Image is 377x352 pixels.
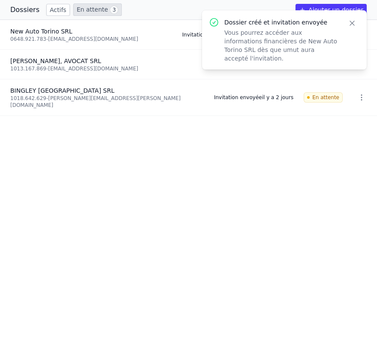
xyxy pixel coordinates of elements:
[10,58,101,64] span: [PERSON_NAME], AVOCAT SRL
[110,6,118,14] span: 3
[46,4,70,16] a: Actifs
[214,94,293,101] div: Invitation envoyée il y a 2 jours
[10,95,204,109] div: 1018.642.629 - [PERSON_NAME][EMAIL_ADDRESS][PERSON_NAME][DOMAIN_NAME]
[296,4,367,16] button: Ajouter un dossier
[304,92,343,103] span: En attente
[182,31,293,38] div: Invitation envoyée il y a quelques secondes
[10,36,172,42] div: 0648.921.783 - [EMAIL_ADDRESS][DOMAIN_NAME]
[224,18,338,27] p: Dossier créé et invitation envoyée
[224,28,338,63] p: Vous pourrez accéder aux informations financières de New Auto Torino SRL dès que umut aura accept...
[10,65,204,72] div: 1013.167.869 - [EMAIL_ADDRESS][DOMAIN_NAME]
[10,5,39,15] h3: Dossiers
[10,87,115,94] span: BINGLEY [GEOGRAPHIC_DATA] SRL
[73,3,122,16] a: En attente 3
[10,28,72,35] span: New Auto Torino SRL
